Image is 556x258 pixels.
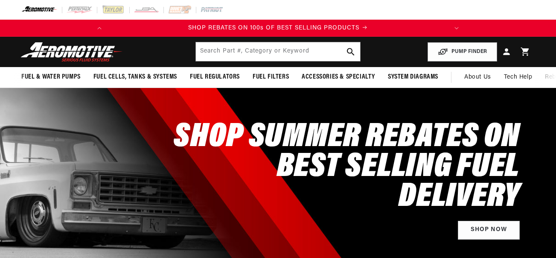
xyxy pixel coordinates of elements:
[498,67,539,88] summary: Tech Help
[108,23,448,33] a: SHOP REBATES ON 100s OF BEST SELLING PRODUCTS
[196,42,361,61] input: Search by Part Number, Category or Keyword
[18,42,125,62] img: Aeromotive
[448,20,465,37] button: Translation missing: en.sections.announcements.next_announcement
[93,73,177,82] span: Fuel Cells, Tanks & Systems
[15,67,87,87] summary: Fuel & Water Pumps
[504,73,532,82] span: Tech Help
[388,73,438,82] span: System Diagrams
[188,25,359,31] span: SHOP REBATES ON 100s OF BEST SELLING PRODUCTS
[341,42,360,61] button: search button
[295,67,381,87] summary: Accessories & Specialty
[458,67,498,88] a: About Us
[190,73,240,82] span: Fuel Regulators
[108,23,448,33] div: 1 of 2
[87,67,183,87] summary: Fuel Cells, Tanks & Systems
[464,74,491,80] span: About Us
[428,42,497,62] button: PUMP FINDER
[381,67,445,87] summary: System Diagrams
[458,221,520,240] a: Shop Now
[246,67,295,87] summary: Fuel Filters
[108,23,448,33] div: Announcement
[183,67,246,87] summary: Fuel Regulators
[302,73,375,82] span: Accessories & Specialty
[155,123,520,212] h2: SHOP SUMMER REBATES ON BEST SELLING FUEL DELIVERY
[21,73,81,82] span: Fuel & Water Pumps
[91,20,108,37] button: Translation missing: en.sections.announcements.previous_announcement
[253,73,289,82] span: Fuel Filters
